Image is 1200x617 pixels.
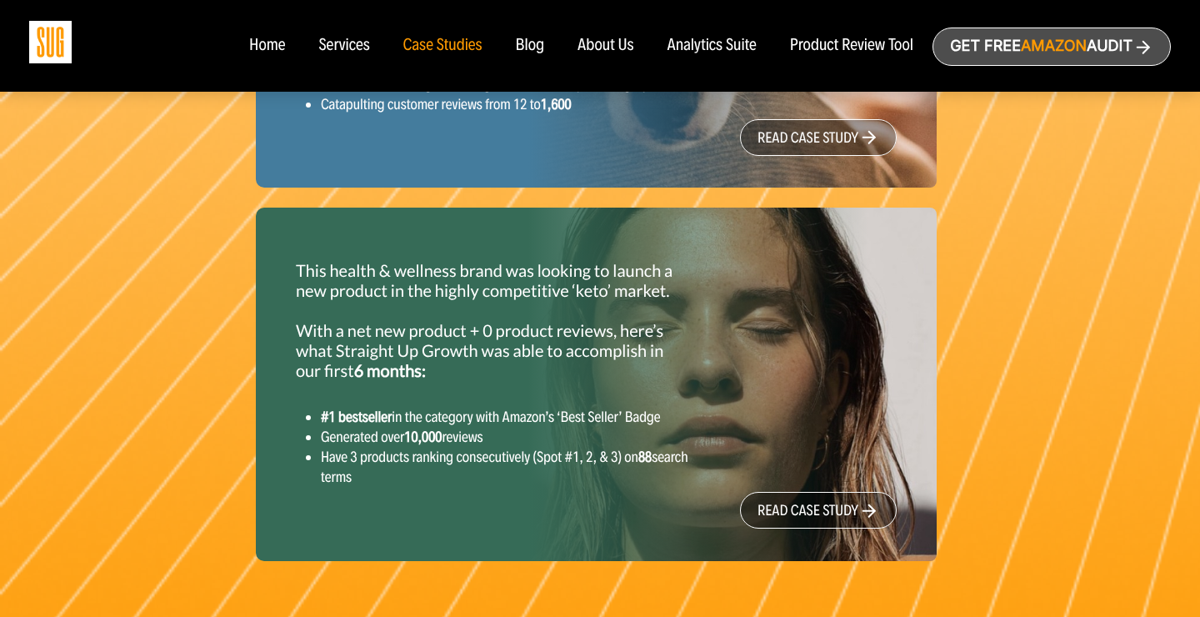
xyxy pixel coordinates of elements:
[321,94,688,114] li: Catapulting customer reviews from 12 to
[321,408,392,426] strong: #1 bestseller
[577,37,634,55] a: About Us
[318,37,369,55] a: Services
[321,407,688,427] li: in the category with Amazon’s ‘Best Seller’ Badge
[790,37,913,55] a: Product Review Tool
[321,427,688,447] li: Generated over reviews
[740,492,897,529] a: read case study
[403,37,482,55] a: Case Studies
[932,28,1171,66] a: Get freeAmazonAudit
[249,37,285,55] a: Home
[638,448,652,466] strong: 88
[1021,38,1087,55] span: Amazon
[404,428,442,446] strong: 10,000
[29,21,72,63] img: Sug
[296,261,688,381] p: This health & wellness brand was looking to launch a new product in the highly competitive ‘keto’...
[667,37,757,55] a: Analytics Suite
[541,95,572,113] strong: 1,600
[354,361,426,381] strong: 6 months:
[321,447,688,487] li: Have 3 products ranking consecutively (Spot #1, 2, & 3) on search terms
[516,37,545,55] a: Blog
[740,119,897,156] a: read case study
